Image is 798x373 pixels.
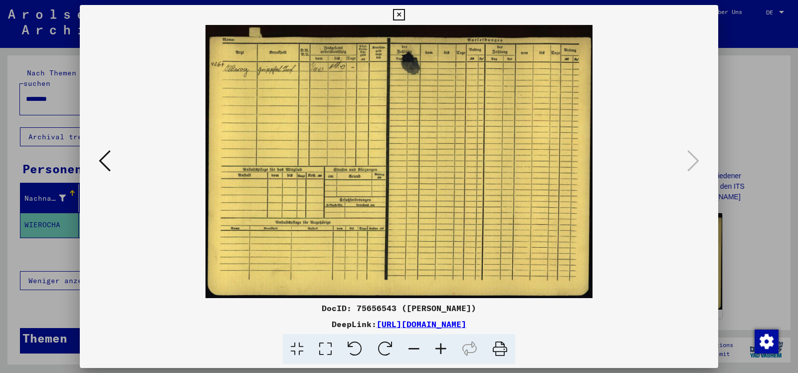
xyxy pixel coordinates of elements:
a: [URL][DOMAIN_NAME] [377,319,466,329]
div: DeepLink: [80,318,718,330]
img: 002.jpg [205,25,593,298]
img: Zustimmung ändern [755,330,779,354]
div: Zustimmung ändern [754,329,778,353]
div: DocID: 75656543 ([PERSON_NAME]) [80,302,718,314]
